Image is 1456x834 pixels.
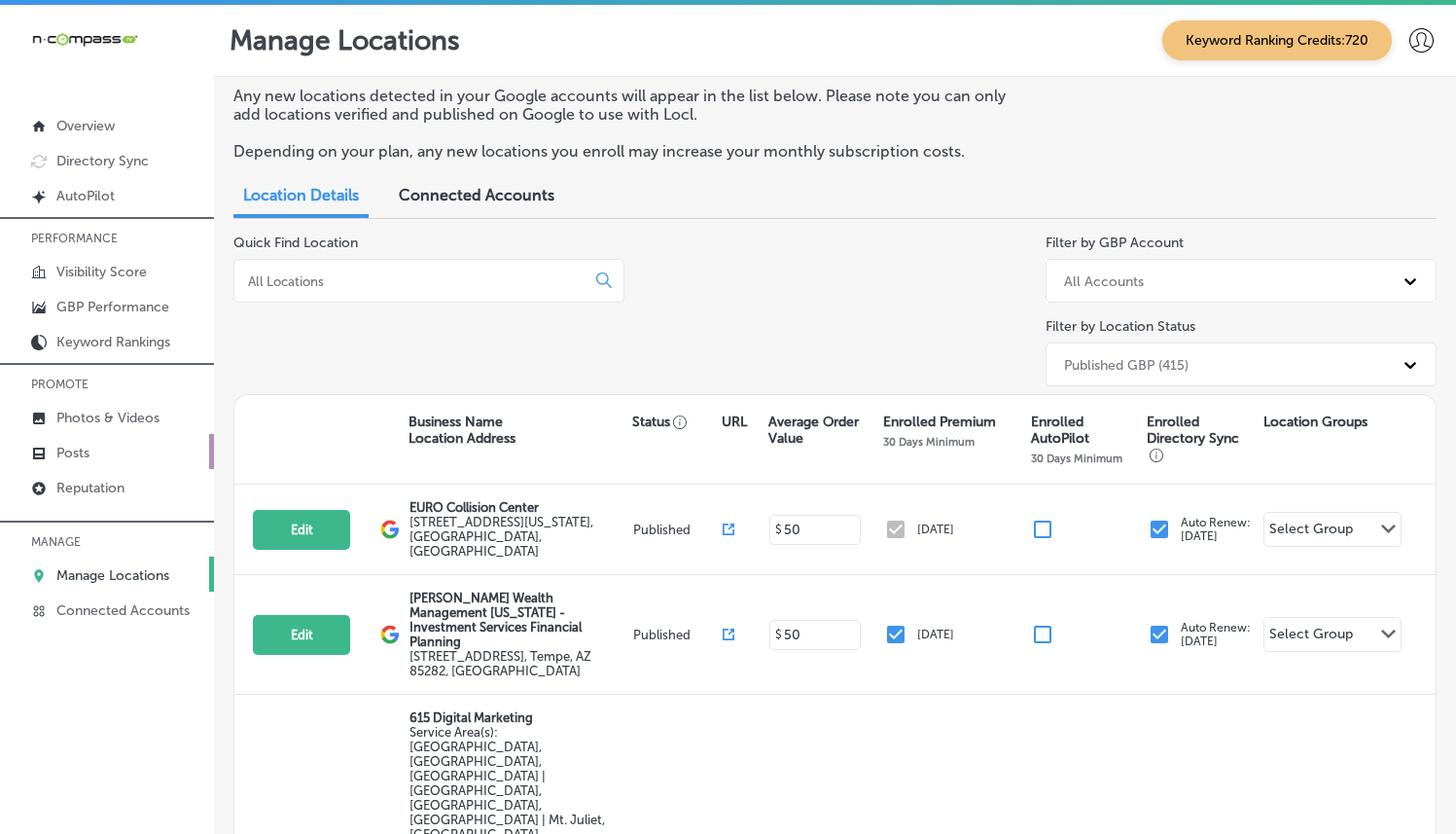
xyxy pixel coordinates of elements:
[1181,516,1251,543] p: Auto Renew: [DATE]
[632,414,722,430] p: Status
[1269,626,1353,648] div: Select Group
[409,649,628,678] label: [STREET_ADDRESS] , Tempe, AZ 85282, [GEOGRAPHIC_DATA]
[1046,235,1184,251] label: Filter by GBP Account
[917,628,954,641] p: [DATE]
[56,153,149,169] p: Directory Sync
[917,523,954,536] p: [DATE]
[409,591,628,649] p: [PERSON_NAME] Wealth Management [US_STATE] - Investment Services Financial Planning
[1269,521,1353,543] div: Select Group
[230,24,460,56] p: Manage Locations
[409,500,628,515] p: EURO Collision Center
[1046,318,1195,335] label: Filter by Location Status
[1064,356,1189,373] div: Published GBP (415)
[408,414,515,447] p: Business Name Location Address
[380,520,400,539] img: logo
[883,414,996,430] p: Enrolled Premium
[775,628,782,641] p: $
[883,435,975,449] p: 30 Days Minimum
[56,299,169,315] p: GBP Performance
[56,445,89,461] p: Posts
[56,118,115,134] p: Overview
[633,523,723,537] p: Published
[233,235,358,251] label: Quick Find Location
[56,480,124,496] p: Reputation
[768,414,873,447] p: Average Order Value
[1147,414,1254,463] p: Enrolled Directory Sync
[233,87,1015,124] p: Any new locations detected in your Google accounts will appear in the list below. Please note you...
[243,186,359,204] span: Location Details
[233,142,1015,161] p: Depending on your plan, any new locations you enroll may increase your monthly subscription costs.
[253,615,350,655] button: Edit
[380,625,400,644] img: logo
[1064,272,1144,289] div: All Accounts
[56,264,147,280] p: Visibility Score
[1031,414,1138,447] p: Enrolled AutoPilot
[56,602,190,619] p: Connected Accounts
[31,30,138,49] img: 660ab0bf-5cc7-4cb8-ba1c-48b5ae0f18e60NCTV_CLogo_TV_Black_-500x88.png
[399,186,554,204] span: Connected Accounts
[246,272,581,290] input: All Locations
[1181,621,1251,648] p: Auto Renew: [DATE]
[56,410,160,426] p: Photos & Videos
[253,510,350,550] button: Edit
[56,334,170,350] p: Keyword Rankings
[1162,20,1392,60] span: Keyword Ranking Credits: 720
[1031,452,1122,465] p: 30 Days Minimum
[409,710,628,725] p: 615 Digital Marketing
[633,628,723,642] p: Published
[1263,414,1367,430] p: Location Groups
[409,515,628,559] label: [STREET_ADDRESS][US_STATE] , [GEOGRAPHIC_DATA], [GEOGRAPHIC_DATA]
[775,523,782,536] p: $
[722,414,747,430] p: URL
[56,188,115,204] p: AutoPilot
[56,567,169,584] p: Manage Locations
